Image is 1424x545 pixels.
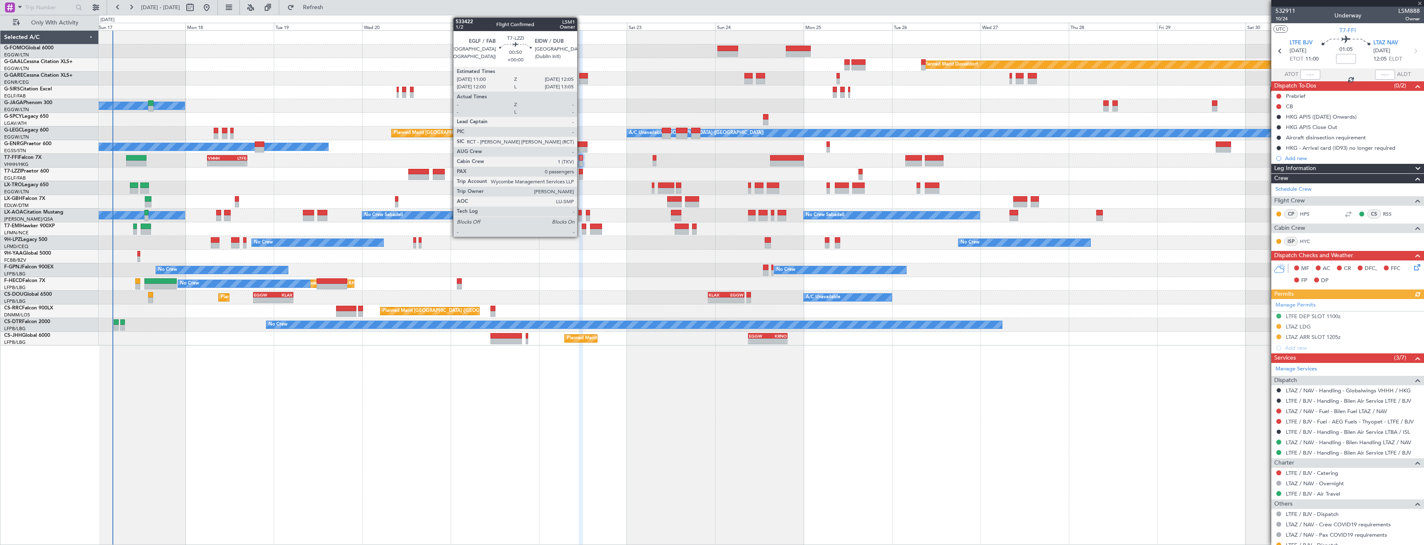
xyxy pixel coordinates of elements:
div: - [273,298,292,303]
span: T7-LZZI [4,169,21,174]
span: Crew [1274,174,1288,183]
span: FP [1301,277,1307,285]
span: G-SPCY [4,114,22,119]
span: LTAZ NAV [1373,39,1398,47]
span: T7-FFI [1339,26,1356,35]
div: Tue 19 [274,23,362,30]
a: CS-RRCFalcon 900LX [4,306,53,311]
div: - [227,161,246,166]
div: Underway [1334,11,1361,20]
span: (3/7) [1394,353,1406,362]
span: Leg Information [1274,164,1316,173]
div: CP [1284,209,1298,219]
div: HKG APIS ([DATE] Onwards) [1286,113,1357,120]
a: G-LEGCLegacy 600 [4,128,49,133]
a: T7-LZZIPraetor 600 [4,169,49,174]
span: MF [1301,265,1309,273]
a: LFMN/NCE [4,230,29,236]
div: Wed 20 [362,23,451,30]
span: Others [1274,499,1292,509]
div: Sun 24 [715,23,804,30]
a: EGLF/FAB [4,93,26,99]
span: 12:05 [1373,55,1387,63]
a: LTFE / BJV - Handling - Bilen Air Service LTFE / BJV [1286,397,1411,404]
div: Sat 30 [1246,23,1334,30]
div: Mon 18 [185,23,274,30]
div: Wed 27 [980,23,1069,30]
a: G-SIRSCitation Excel [4,87,52,92]
span: CS-RRC [4,306,22,311]
span: G-SIRS [4,87,20,92]
span: DP [1321,277,1329,285]
span: Charter [1274,458,1294,468]
a: LFPB/LBG [4,326,26,332]
a: EGSS/STN [4,148,26,154]
span: LSM888 [1398,7,1420,15]
div: Fri 29 [1157,23,1246,30]
a: EGNR/CEG [4,79,29,85]
div: No Crew Sabadell [806,209,844,221]
span: F-GPNJ [4,265,22,270]
div: No Crew [180,277,199,290]
div: - [709,298,726,303]
span: CR [1344,265,1351,273]
a: LTAZ / NAV - Handling - Bilen Handling LTAZ / NAV [1286,439,1411,446]
a: LTFE / BJV - Air Travel [1286,490,1340,497]
div: - [768,339,787,344]
span: FFC [1391,265,1400,273]
a: EDLW/DTM [4,202,29,209]
span: 9H-YAA [4,251,23,256]
div: No Crew [254,236,273,249]
button: UTC [1273,25,1288,33]
span: AC [1323,265,1330,273]
a: FCBB/BZV [4,257,26,263]
a: LFPB/LBG [4,285,26,291]
span: Dispatch [1274,376,1297,385]
a: CS-DTRFalcon 2000 [4,319,50,324]
div: VHHH [208,156,227,161]
span: ATOT [1285,71,1298,79]
div: No Crew [268,319,288,331]
span: LX-TRO [4,182,22,187]
a: G-JAGAPhenom 300 [4,100,52,105]
span: ETOT [1290,55,1303,63]
span: Only With Activity [22,20,88,26]
a: G-ENRGPraetor 600 [4,141,51,146]
a: G-GAALCessna Citation XLS+ [4,59,73,64]
a: LTAZ / NAV - Handling - Globalwings VHHH / HKG [1286,387,1411,394]
a: LTFE / BJV - Handling - Bilen Air Service LTBA / ISL [1286,428,1410,436]
a: 9H-YAAGlobal 5000 [4,251,51,256]
div: Planned Maint [GEOGRAPHIC_DATA] ([GEOGRAPHIC_DATA]) [394,127,524,139]
span: ALDT [1397,71,1411,79]
span: T7-EMI [4,224,20,229]
a: EGGW/LTN [4,66,29,72]
a: LTAZ / NAV - Fuel - Bilen Fuel LTAZ / NAV [1286,408,1387,415]
div: Thu 28 [1069,23,1157,30]
div: Prebrief [1286,92,1305,100]
span: [DATE] [1290,47,1307,55]
a: LFMD/CEQ [4,243,28,250]
a: LGAV/ATH [4,120,27,127]
a: F-HECDFalcon 7X [4,278,45,283]
div: Add new [1285,155,1420,162]
a: [PERSON_NAME]/QSA [4,216,53,222]
span: G-GAAL [4,59,23,64]
span: [DATE] [1373,47,1390,55]
span: 11:00 [1305,55,1319,63]
span: G-FOMO [4,46,25,51]
a: VHHH/HKG [4,161,29,168]
a: CS-JHHGlobal 6000 [4,333,50,338]
div: Sat 23 [627,23,715,30]
a: LTFE / BJV - Dispatch [1286,511,1339,518]
span: Flight Crew [1274,196,1305,206]
span: 532911 [1275,7,1295,15]
a: 9H-LPZLegacy 500 [4,237,47,242]
a: G-SPCYLegacy 650 [4,114,49,119]
div: No Crew [158,264,177,276]
div: - [726,298,744,303]
a: LX-GBHFalcon 7X [4,196,45,201]
span: CS-JHH [4,333,22,338]
div: EGGW [749,333,768,338]
a: G-GARECessna Citation XLS+ [4,73,73,78]
span: DFC, [1365,265,1377,273]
